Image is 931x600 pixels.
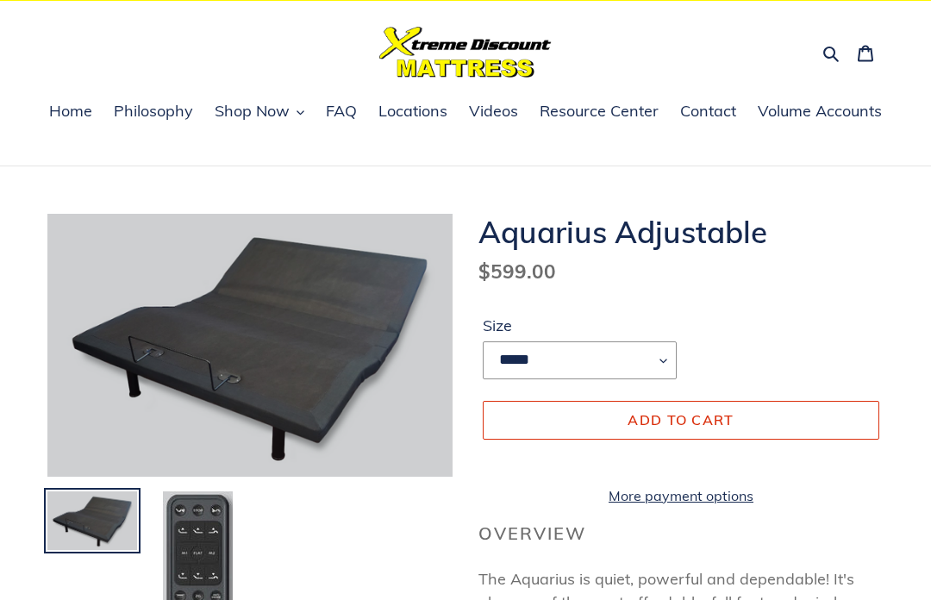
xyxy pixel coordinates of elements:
span: Philosophy [114,101,193,122]
span: $599.00 [478,259,556,284]
a: Videos [460,99,527,125]
span: Add to cart [628,411,734,428]
span: Shop Now [215,101,290,122]
button: Add to cart [483,401,879,439]
img: Load image into Gallery viewer, Aquarius Adjustable [46,490,139,552]
h2: Overview [478,523,884,544]
a: Locations [370,99,456,125]
span: Volume Accounts [758,101,882,122]
a: Home [41,99,101,125]
a: Contact [672,99,745,125]
img: Xtreme Discount Mattress [379,27,552,78]
a: Resource Center [531,99,667,125]
span: Locations [378,101,447,122]
span: FAQ [326,101,357,122]
span: Contact [680,101,736,122]
a: FAQ [317,99,366,125]
span: Resource Center [540,101,659,122]
label: Size [483,314,677,337]
button: Shop Now [206,99,313,125]
a: More payment options [483,485,879,506]
span: Videos [469,101,518,122]
a: Philosophy [105,99,202,125]
h1: Aquarius Adjustable [478,214,884,250]
span: Home [49,101,92,122]
a: Volume Accounts [749,99,890,125]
